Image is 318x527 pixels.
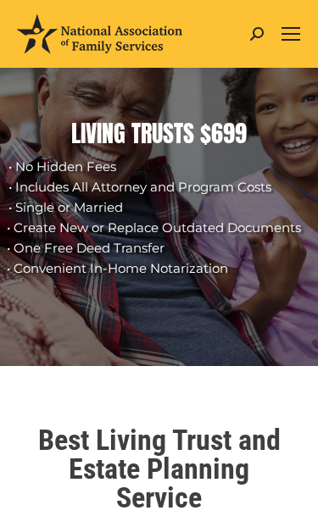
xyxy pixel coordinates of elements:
[17,14,182,53] img: National Association of Family Services
[131,116,141,150] div: T
[141,116,152,150] div: R
[223,116,235,150] div: 9
[163,116,174,150] div: S
[114,116,126,150] div: G
[211,116,223,150] div: 6
[200,116,211,150] div: $
[183,116,194,150] div: S
[97,116,102,150] div: I
[102,116,114,150] div: N
[86,116,97,150] div: V
[235,116,247,150] div: 9
[152,116,163,150] div: U
[71,116,81,150] div: L
[281,24,301,44] a: Mobile menu icon
[81,116,86,150] div: I
[25,425,293,512] h1: Best Living Trust and Estate Planning Service
[174,116,183,150] div: T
